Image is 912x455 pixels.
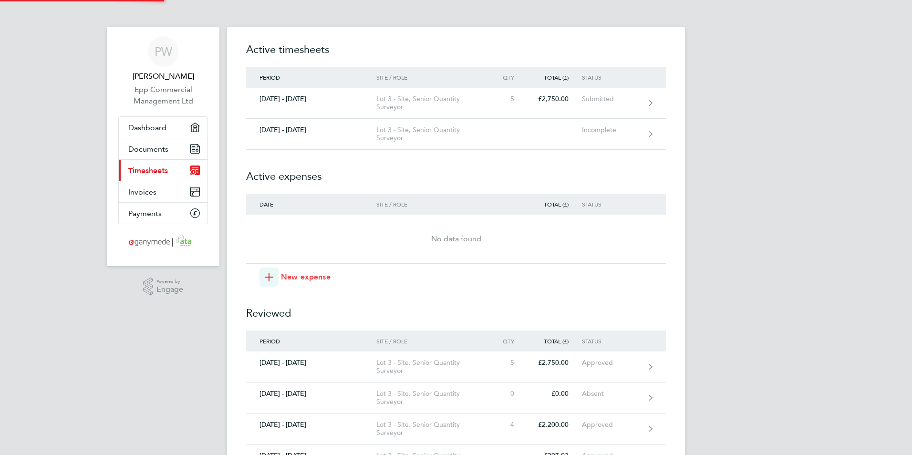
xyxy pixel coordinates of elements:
[486,95,528,103] div: 5
[246,414,666,445] a: [DATE] - [DATE]Lot 3 - Site, Senior Quantity Surveyor4£2,200.00Approved
[582,421,641,429] div: Approved
[528,390,582,398] div: £0.00
[246,383,666,414] a: [DATE] - [DATE]Lot 3 - Site, Senior Quantity Surveyor0£0.00Absent
[246,95,376,103] div: [DATE] - [DATE]
[259,268,331,287] button: New expense
[246,201,376,207] div: Date
[246,150,666,194] h2: Active expenses
[376,338,486,344] div: Site / Role
[376,95,486,111] div: Lot 3 - Site, Senior Quantity Surveyor
[156,286,183,294] span: Engage
[376,201,486,207] div: Site / Role
[259,337,280,345] span: Period
[246,352,666,383] a: [DATE] - [DATE]Lot 3 - Site, Senior Quantity Surveyor5£2,750.00Approved
[486,74,528,81] div: Qty
[246,421,376,429] div: [DATE] - [DATE]
[528,338,582,344] div: Total (£)
[126,234,201,249] img: ganymedesolutions-logo-retina.png
[582,74,641,81] div: Status
[582,390,641,398] div: Absent
[128,209,162,218] span: Payments
[582,359,641,367] div: Approved
[582,126,641,134] div: Incomplete
[528,95,582,103] div: £2,750.00
[582,95,641,103] div: Submitted
[376,421,486,437] div: Lot 3 - Site, Senior Quantity Surveyor
[118,71,208,82] span: Phil Waddington
[107,27,219,266] nav: Main navigation
[528,74,582,81] div: Total (£)
[128,187,156,196] span: Invoices
[376,126,486,142] div: Lot 3 - Site, Senior Quantity Surveyor
[281,271,331,283] span: New expense
[155,45,172,58] span: PW
[119,160,207,181] a: Timesheets
[376,359,486,375] div: Lot 3 - Site, Senior Quantity Surveyor
[246,42,666,67] h2: Active timesheets
[246,359,376,367] div: [DATE] - [DATE]
[246,126,376,134] div: [DATE] - [DATE]
[143,278,184,296] a: Powered byEngage
[582,201,641,207] div: Status
[246,390,376,398] div: [DATE] - [DATE]
[246,119,666,150] a: [DATE] - [DATE]Lot 3 - Site, Senior Quantity SurveyorIncomplete
[528,201,582,207] div: Total (£)
[259,73,280,81] span: Period
[246,233,666,245] div: No data found
[118,234,208,249] a: Go to home page
[246,88,666,119] a: [DATE] - [DATE]Lot 3 - Site, Senior Quantity Surveyor5£2,750.00Submitted
[376,390,486,406] div: Lot 3 - Site, Senior Quantity Surveyor
[156,278,183,286] span: Powered by
[128,123,166,132] span: Dashboard
[119,117,207,138] a: Dashboard
[376,74,486,81] div: Site / Role
[246,287,666,331] h2: Reviewed
[582,338,641,344] div: Status
[119,203,207,224] a: Payments
[486,359,528,367] div: 5
[118,84,208,107] a: Epp Commercial Management Ltd
[486,390,528,398] div: 0
[119,138,207,159] a: Documents
[128,145,168,154] span: Documents
[119,181,207,202] a: Invoices
[528,359,582,367] div: £2,750.00
[528,421,582,429] div: £2,200.00
[118,36,208,82] a: PW[PERSON_NAME]
[486,421,528,429] div: 4
[486,338,528,344] div: Qty
[128,166,168,175] span: Timesheets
